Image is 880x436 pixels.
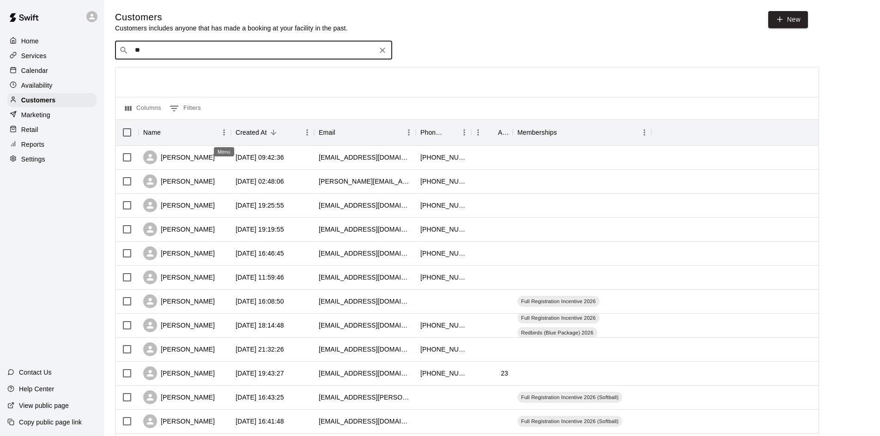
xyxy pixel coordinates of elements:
p: Reports [21,140,44,149]
div: ecooper118@gmail.com [319,297,411,306]
div: ksansone16@gmail.com [319,417,411,426]
div: 2025-09-09 16:08:50 [236,297,284,306]
button: Show filters [167,101,203,116]
span: Full Registration Incentive 2026 (Softball) [517,394,622,401]
div: +13142586267 [420,369,467,378]
a: Reports [7,137,97,151]
div: [PERSON_NAME] [143,270,215,284]
div: +12678586847 [420,321,467,330]
div: Redbirds (Blue Package) 2026 [517,327,597,338]
button: Sort [267,126,280,139]
p: Customers includes anyone that has made a booking at your facility in the past. [115,24,348,33]
div: [PERSON_NAME] [143,390,215,404]
div: +12178369787 [420,177,467,186]
div: 2025-08-28 16:41:48 [236,417,284,426]
button: Sort [161,126,174,139]
div: 2025-09-07 18:14:48 [236,321,284,330]
div: Memberships [513,119,651,145]
div: [PERSON_NAME] [143,342,215,356]
p: Copy public page link [19,418,82,427]
div: Search customers by name or email [115,41,392,60]
p: Marketing [21,110,50,119]
a: Availability [7,78,97,92]
div: 2025-09-11 16:46:45 [236,249,284,258]
div: Age [498,119,508,145]
div: 2025-08-28 16:43:25 [236,393,284,402]
div: [PERSON_NAME] [143,318,215,332]
div: Email [314,119,416,145]
div: +13144018012 [420,201,467,210]
button: Sort [557,126,570,139]
div: [PERSON_NAME] [143,222,215,236]
span: Full Registration Incentive 2026 (Softball) [517,418,622,425]
p: View public page [19,401,69,410]
div: 2025-09-04 21:32:26 [236,345,284,354]
div: Memberships [517,119,557,145]
div: [PERSON_NAME] [143,198,215,212]
div: +13146803485 [420,153,467,162]
div: Menu [214,147,234,156]
div: [PERSON_NAME] [143,294,215,308]
div: tammyjleahy@gmail.com [319,345,411,354]
div: Home [7,34,97,48]
a: Marketing [7,108,97,122]
button: Menu [300,125,314,139]
div: amy.konsewicz@gmail.com [319,177,411,186]
div: mark.smiley42@gmail.com [319,201,411,210]
div: [PERSON_NAME] [143,414,215,428]
div: Phone Number [420,119,444,145]
div: nikellestiger@yahoo.com [319,225,411,234]
button: Menu [457,125,471,139]
button: Menu [402,125,416,139]
div: 2025-09-10 11:59:46 [236,273,284,282]
div: +13147619302 [420,249,467,258]
a: New [768,11,808,28]
a: Retail [7,123,97,137]
div: Created At [236,119,267,145]
a: Services [7,49,97,63]
div: Full Registration Incentive 2026 [517,312,600,323]
div: bushtimothy77@gmail.com [319,153,411,162]
button: Sort [444,126,457,139]
div: +13144588999 [420,273,467,282]
span: Full Registration Incentive 2026 [517,314,600,322]
div: dfugate1@gmail.com [319,273,411,282]
a: Customers [7,93,97,107]
div: pat.mcnally@gmail.com [319,393,411,402]
button: Menu [217,125,231,139]
div: Phone Number [416,119,471,145]
div: Age [471,119,513,145]
a: Settings [7,152,97,166]
span: Redbirds (Blue Package) 2026 [517,329,597,336]
button: Menu [637,125,651,139]
h5: Customers [115,11,348,24]
div: [PERSON_NAME] [143,246,215,260]
div: [PERSON_NAME] [143,174,215,188]
p: Home [21,36,39,46]
a: Calendar [7,64,97,78]
div: +13143247744 [420,345,467,354]
button: Sort [485,126,498,139]
div: 2025-09-12 02:48:06 [236,177,284,186]
div: 2025-09-11 19:25:55 [236,201,284,210]
div: etemporiti@hotmail.com [319,249,411,258]
div: 23 [501,369,508,378]
p: Calendar [21,66,48,75]
div: [PERSON_NAME] [143,366,215,380]
p: Contact Us [19,368,52,377]
span: Full Registration Incentive 2026 [517,298,600,305]
div: Full Registration Incentive 2026 (Softball) [517,416,622,427]
div: [PERSON_NAME] [143,150,215,164]
button: Select columns [123,101,164,116]
p: Customers [21,96,55,105]
div: Name [143,119,161,145]
p: Services [21,51,47,60]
